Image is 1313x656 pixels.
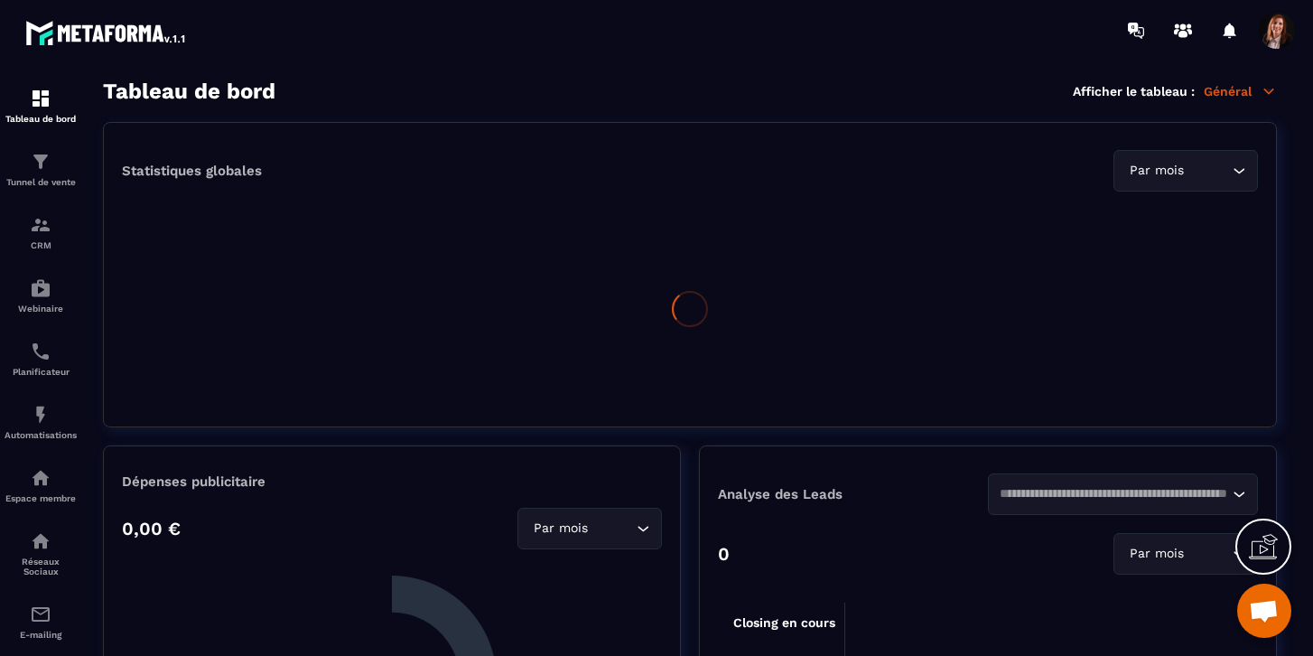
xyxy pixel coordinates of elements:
p: Automatisations [5,430,77,440]
img: social-network [30,530,51,552]
a: formationformationCRM [5,201,77,264]
a: schedulerschedulerPlanificateur [5,327,77,390]
div: Search for option [1113,533,1258,575]
a: automationsautomationsEspace membre [5,454,77,517]
a: Ouvrir le chat [1237,584,1291,638]
p: Tableau de bord [5,114,77,124]
h3: Tableau de bord [103,79,275,104]
img: logo [25,16,188,49]
a: social-networksocial-networkRéseaux Sociaux [5,517,77,590]
p: Général [1204,83,1277,99]
img: scheduler [30,341,51,362]
span: Par mois [1125,544,1187,564]
a: formationformationTunnel de vente [5,137,77,201]
p: Dépenses publicitaire [122,473,662,490]
input: Search for option [1187,161,1228,181]
input: Search for option [1000,484,1228,504]
img: formation [30,214,51,236]
img: formation [30,151,51,173]
p: Réseaux Sociaux [5,557,77,576]
img: automations [30,277,51,299]
span: Par mois [529,519,591,539]
p: E-mailing [5,630,77,640]
input: Search for option [1187,544,1228,564]
img: formation [30,88,51,109]
p: 0,00 € [122,518,181,539]
span: Par mois [1125,161,1187,181]
img: email [30,604,51,625]
a: formationformationTableau de bord [5,74,77,137]
img: automations [30,467,51,489]
p: Analyse des Leads [718,486,988,502]
input: Search for option [591,519,632,539]
p: Afficher le tableau : [1073,84,1195,98]
p: 0 [718,543,730,565]
div: Search for option [1113,150,1258,192]
a: emailemailE-mailing [5,590,77,653]
a: automationsautomationsAutomatisations [5,390,77,454]
tspan: Closing en cours [733,615,835,631]
img: automations [30,404,51,426]
div: Search for option [517,508,662,549]
p: Tunnel de vente [5,177,77,187]
p: CRM [5,240,77,250]
p: Espace membre [5,493,77,503]
div: Search for option [988,473,1258,515]
p: Statistiques globales [122,163,262,179]
p: Planificateur [5,367,77,377]
p: Webinaire [5,304,77,314]
a: automationsautomationsWebinaire [5,264,77,327]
